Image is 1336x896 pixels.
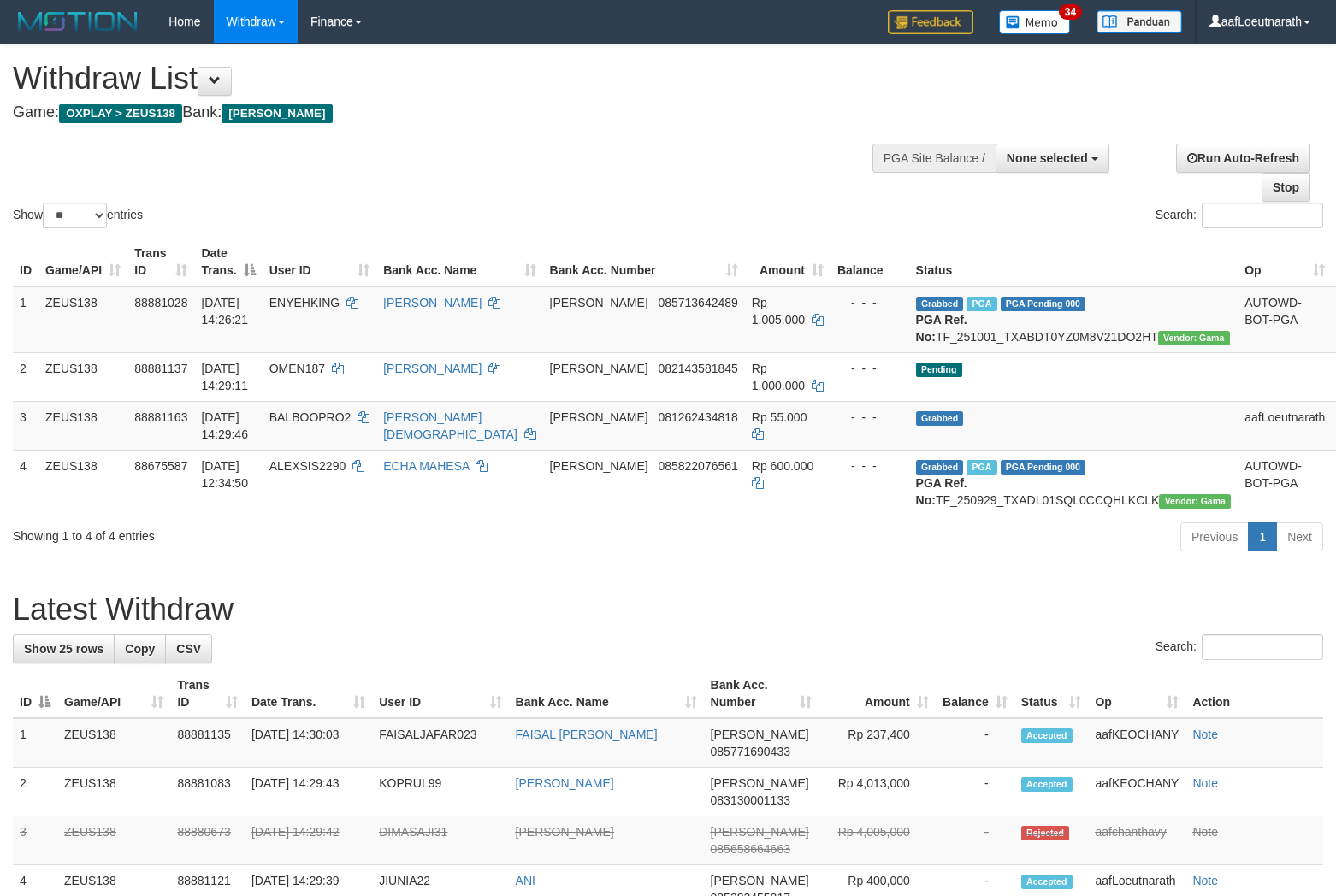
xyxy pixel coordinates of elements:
span: CSV [176,642,201,656]
h4: Game: Bank: [13,104,873,121]
th: User ID: activate to sort column ascending [372,669,508,718]
span: 88881137 [134,362,187,375]
a: Previous [1180,522,1249,551]
td: TF_251001_TXABDT0YZ0M8V21DO2HT [909,286,1238,353]
h1: Withdraw List [13,62,873,96]
span: OXPLAY > ZEUS138 [59,104,182,123]
td: ZEUS138 [57,816,170,865]
td: ZEUS138 [38,401,127,450]
th: Bank Acc. Number: activate to sort column ascending [543,238,745,286]
b: PGA Ref. No: [916,313,967,344]
span: [PERSON_NAME] [550,410,648,424]
th: Bank Acc. Name: activate to sort column ascending [509,669,704,718]
div: Showing 1 to 4 of 4 entries [13,521,544,545]
th: Balance [831,238,909,286]
td: ZEUS138 [38,352,127,401]
td: [DATE] 14:29:43 [245,768,372,816]
img: MOTION_logo.png [13,9,143,34]
th: Balance: activate to sort column ascending [936,669,1014,718]
input: Search: [1202,634,1323,660]
th: Action [1185,669,1323,718]
div: - - - [837,457,902,475]
td: aafKEOCHANY [1088,718,1185,768]
td: 3 [13,401,38,450]
a: ANI [516,874,535,887]
img: Button%20Memo.svg [999,10,1071,34]
span: Grabbed [916,297,964,311]
td: - [936,718,1014,768]
span: Accepted [1021,777,1073,792]
th: Date Trans.: activate to sort column descending [194,238,262,286]
a: Note [1192,776,1218,790]
label: Search: [1156,634,1323,660]
th: Trans ID: activate to sort column ascending [170,669,245,718]
td: ZEUS138 [38,450,127,516]
span: Copy 083130001133 to clipboard [711,793,790,807]
th: Status [909,238,1238,286]
td: ZEUS138 [57,718,170,768]
td: KOPRUL99 [372,768,508,816]
span: PGA Pending [1001,297,1086,311]
span: Rejected [1021,826,1069,840]
img: Feedback.jpg [888,10,973,34]
td: TF_250929_TXADL01SQL0CCQHLKCLK [909,450,1238,516]
td: 3 [13,816,57,865]
button: None selected [996,144,1109,173]
span: Copy 085771690433 to clipboard [711,745,790,758]
span: [PERSON_NAME] [711,825,809,839]
th: Date Trans.: activate to sort column ascending [245,669,372,718]
label: Show entries [13,203,143,228]
td: aafchanthavy [1088,816,1185,865]
td: FAISALJAFAR023 [372,718,508,768]
span: [PERSON_NAME] [711,776,809,790]
a: Run Auto-Refresh [1176,144,1310,173]
span: [PERSON_NAME] [222,104,332,123]
div: - - - [837,294,902,311]
th: Game/API: activate to sort column ascending [38,238,127,286]
td: [DATE] 14:30:03 [245,718,372,768]
span: [DATE] 14:29:46 [201,410,248,441]
span: [DATE] 14:29:11 [201,362,248,392]
a: CSV [165,634,212,663]
td: 4 [13,450,38,516]
td: - [936,816,1014,865]
span: Rp 55.000 [752,410,807,424]
a: Note [1192,874,1218,887]
th: Amount: activate to sort column ascending [745,238,831,286]
span: Grabbed [916,411,964,426]
td: aafLoeutnarath [1238,401,1332,450]
span: Grabbed [916,460,964,475]
span: Copy 085658664663 to clipboard [711,842,790,856]
a: [PERSON_NAME] [383,296,482,309]
span: Copy 085822076561 to clipboard [658,459,737,473]
span: [PERSON_NAME] [550,362,648,375]
span: Show 25 rows [24,642,103,656]
td: AUTOWD-BOT-PGA [1238,450,1332,516]
a: Copy [114,634,166,663]
td: 2 [13,352,38,401]
span: Vendor URL: https://trx31.1velocity.biz [1159,494,1231,509]
div: - - - [837,360,902,377]
td: DIMASAJI31 [372,816,508,865]
th: Op: activate to sort column ascending [1238,238,1332,286]
span: OMEN187 [269,362,325,375]
th: Status: activate to sort column ascending [1014,669,1089,718]
a: Note [1192,728,1218,741]
span: Copy 081262434818 to clipboard [658,410,737,424]
input: Search: [1202,203,1323,228]
span: Accepted [1021,875,1073,889]
span: 34 [1059,4,1082,20]
a: [PERSON_NAME][DEMOGRAPHIC_DATA] [383,410,517,441]
th: Bank Acc. Number: activate to sort column ascending [704,669,819,718]
span: 88675587 [134,459,187,473]
span: Rp 1.000.000 [752,362,805,392]
th: Amount: activate to sort column ascending [819,669,935,718]
span: Copy 082143581845 to clipboard [658,362,737,375]
a: 1 [1248,522,1277,551]
b: PGA Ref. No: [916,476,967,507]
td: AUTOWD-BOT-PGA [1238,286,1332,353]
a: Next [1276,522,1323,551]
span: [PERSON_NAME] [550,296,648,309]
span: [DATE] 12:34:50 [201,459,248,490]
h1: Latest Withdraw [13,592,1323,627]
